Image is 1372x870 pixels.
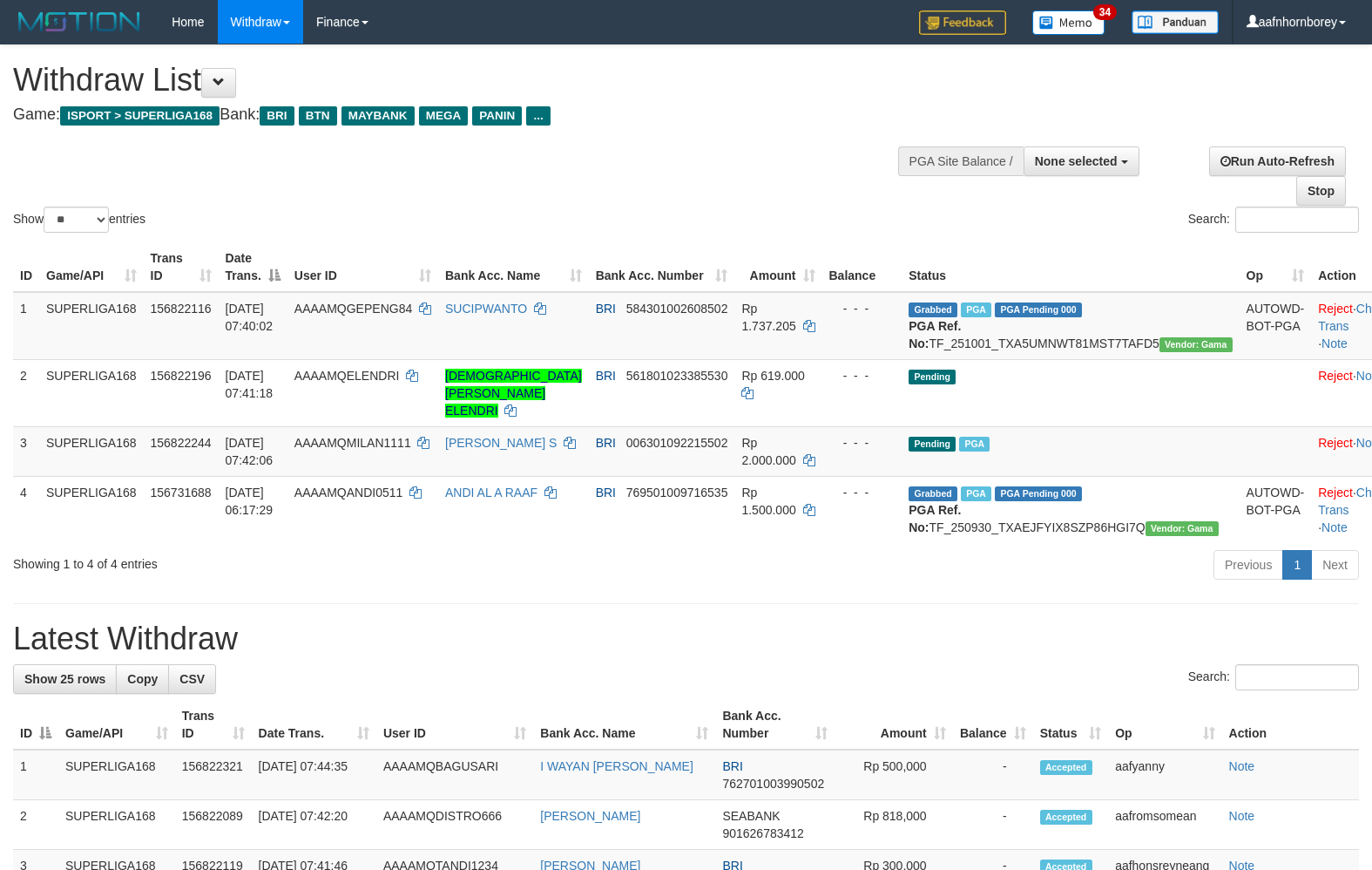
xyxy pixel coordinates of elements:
th: Date Trans.: activate to sort column ascending [252,700,376,750]
div: PGA Site Balance / [898,146,1024,176]
img: Button%20Memo.svg [1032,10,1105,35]
th: ID [13,242,39,292]
label: Search: [1188,664,1359,690]
td: 156822089 [175,800,252,850]
span: AAAAMQANDI0511 [294,486,403,500]
th: Op: activate to sort column ascending [1240,242,1312,292]
h4: Game: Bank: [13,106,897,124]
span: None selected [1035,154,1118,168]
span: [DATE] 07:40:02 [226,302,274,333]
span: BRI [596,369,616,383]
th: User ID: activate to sort column ascending [287,242,438,292]
span: BRI [260,106,294,126]
td: aafyanny [1108,750,1221,800]
td: SUPERLIGA168 [39,476,144,543]
img: Feedback.jpg [919,10,1006,35]
th: Action [1222,700,1359,750]
td: TF_251001_TXA5UMNWT81MST7TAFD5 [902,292,1239,360]
a: Show 25 rows [13,664,117,694]
th: Balance: activate to sort column ascending [953,700,1033,750]
th: Game/API: activate to sort column ascending [39,242,144,292]
span: Vendor URL: https://trx31.1velocity.biz [1159,337,1233,352]
span: 156822116 [151,302,212,316]
a: Note [1229,809,1255,823]
th: ID: activate to sort column descending [13,700,58,750]
span: Accepted [1040,810,1092,825]
td: AAAAMQDISTRO666 [376,800,533,850]
a: Reject [1318,436,1353,450]
span: Marked by aafromsomean [959,437,990,452]
td: SUPERLIGA168 [58,750,175,800]
span: ISPORT > SUPERLIGA168 [60,106,220,126]
b: PGA Ref. No: [909,319,961,350]
span: 156731688 [151,486,212,500]
td: 1 [13,750,58,800]
td: aafromsomean [1108,800,1221,850]
a: SUCIPWANTO [445,302,527,316]
button: None selected [1024,146,1139,176]
span: PGA Pending [995,302,1082,317]
a: Stop [1296,176,1346,206]
span: MEGA [419,106,469,126]
b: PGA Ref. No: [909,503,961,534]
h1: Withdraw List [13,63,897,98]
a: CSV [168,664,216,694]
th: Status: activate to sort column ascending [1033,700,1108,750]
div: - - - [829,367,896,384]
th: Trans ID: activate to sort column ascending [144,242,219,292]
a: Previous [1213,550,1283,580]
span: Copy [127,672,158,686]
div: - - - [829,434,896,452]
span: BRI [722,759,742,773]
span: Rp 1.500.000 [741,486,795,517]
span: Accepted [1040,760,1092,775]
th: Balance [822,242,902,292]
span: BRI [596,436,616,450]
a: Run Auto-Refresh [1209,146,1346,176]
label: Show entries [13,207,145,233]
a: Note [1321,520,1348,534]
a: 1 [1282,550,1312,580]
span: SEABANK [722,809,780,823]
th: Trans ID: activate to sort column ascending [175,700,252,750]
td: SUPERLIGA168 [58,800,175,850]
span: BTN [299,106,337,126]
select: Showentries [44,207,109,233]
td: [DATE] 07:44:35 [252,750,376,800]
th: Op: activate to sort column ascending [1108,700,1221,750]
td: 2 [13,359,39,426]
span: AAAAMQGEPENG84 [294,302,412,316]
span: ... [526,106,550,126]
th: Amount: activate to sort column ascending [835,700,953,750]
td: 4 [13,476,39,543]
a: Reject [1318,486,1353,500]
span: BRI [596,486,616,500]
div: - - - [829,484,896,501]
th: Date Trans.: activate to sort column descending [219,242,287,292]
input: Search: [1235,207,1359,233]
a: [PERSON_NAME] S [445,436,557,450]
a: Note [1321,336,1348,350]
span: [DATE] 07:41:18 [226,369,274,400]
td: 2 [13,800,58,850]
span: Copy 006301092215502 to clipboard [626,436,728,450]
span: PGA Pending [995,486,1082,501]
span: Copy 901626783412 to clipboard [722,826,803,840]
th: Game/API: activate to sort column ascending [58,700,175,750]
th: Bank Acc. Name: activate to sort column ascending [533,700,715,750]
span: 34 [1093,4,1117,20]
span: MAYBANK [341,106,415,126]
h1: Latest Withdraw [13,622,1359,656]
th: Bank Acc. Number: activate to sort column ascending [715,700,835,750]
span: Marked by aafromsomean [961,486,991,501]
a: ANDI AL A RAAF [445,486,537,500]
span: Marked by aafromsomean [961,302,991,317]
span: 156822196 [151,369,212,383]
a: Note [1229,759,1255,773]
a: Next [1311,550,1359,580]
span: [DATE] 07:42:06 [226,436,274,467]
th: Bank Acc. Name: activate to sort column ascending [438,242,589,292]
span: Show 25 rows [24,672,105,686]
span: Copy 769501009716535 to clipboard [626,486,728,500]
div: Showing 1 to 4 of 4 entries [13,548,558,573]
